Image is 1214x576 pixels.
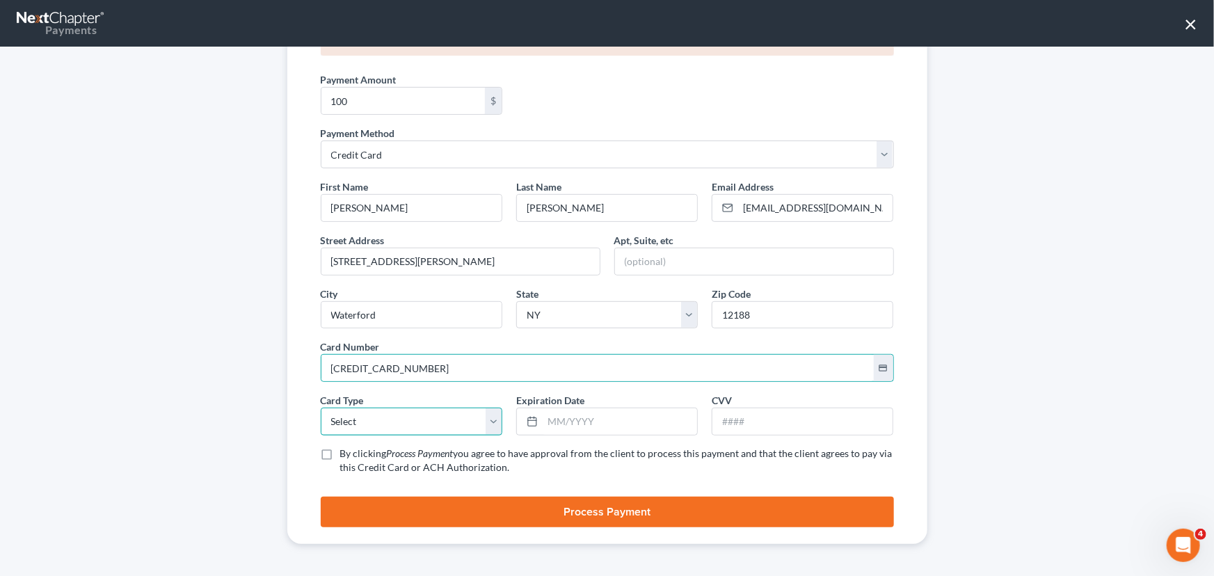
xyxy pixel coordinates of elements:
a: Payments [17,7,106,40]
span: First Name [321,181,369,193]
span: Payment Method [321,127,395,139]
button: Process Payment [321,497,894,527]
iframe: Intercom live chat [1167,529,1200,562]
span: CVV [712,394,732,406]
span: Apt, Suite, etc [614,234,674,246]
input: XXXXX [712,302,893,328]
input: -- [321,195,502,221]
div: Payments [17,22,97,38]
span: you agree to have approval from the client to process this payment and that the client agrees to ... [340,447,893,473]
input: MM/YYYY [543,408,697,435]
span: Payment Amount [321,74,397,86]
span: 4 [1195,529,1206,540]
span: Card Number [321,341,380,353]
input: Enter city... [321,302,502,328]
input: 0.00 [321,88,485,114]
span: Email Address [712,181,774,193]
input: (optional) [615,248,893,275]
input: Enter email... [738,195,893,221]
span: Last Name [516,181,561,193]
span: Expiration Date [516,394,584,406]
span: Zip Code [712,288,751,300]
i: Process Payment [387,447,454,459]
span: By clicking [340,447,387,459]
input: ●●●● ●●●● ●●●● ●●●● [321,355,874,381]
button: × [1184,13,1197,35]
span: State [516,288,538,300]
input: #### [712,408,893,435]
span: Street Address [321,234,385,246]
div: $ [485,88,502,114]
span: Card Type [321,394,364,406]
input: -- [517,195,697,221]
i: credit_card [879,363,888,373]
span: City [321,288,338,300]
input: Enter address... [321,248,600,275]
